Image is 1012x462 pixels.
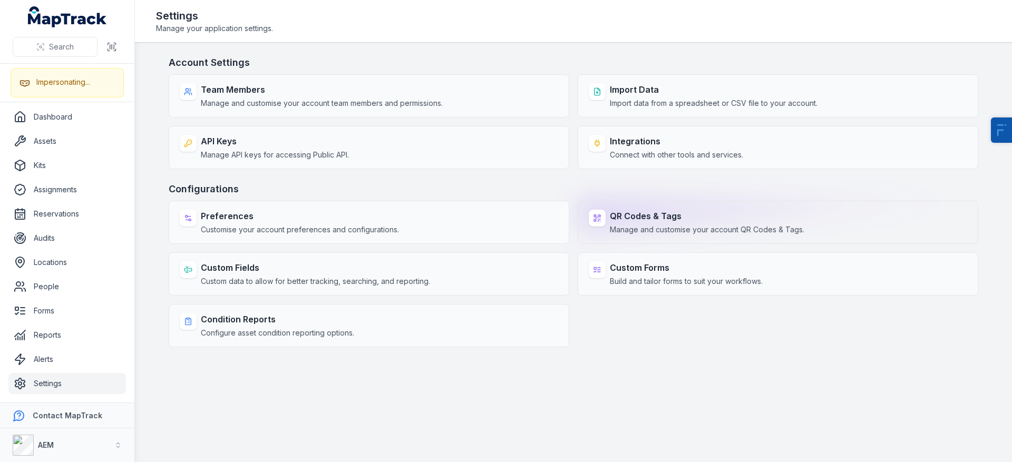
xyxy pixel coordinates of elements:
[610,150,743,160] span: Connect with other tools and services.
[578,126,978,169] a: IntegrationsConnect with other tools and services.
[8,252,126,273] a: Locations
[578,74,978,117] a: Import DataImport data from a spreadsheet or CSV file to your account.
[169,304,569,347] a: Condition ReportsConfigure asset condition reporting options.
[610,224,804,235] span: Manage and customise your account QR Codes & Tags.
[201,313,354,326] strong: Condition Reports
[169,201,569,244] a: PreferencesCustomise your account preferences and configurations.
[8,203,126,224] a: Reservations
[169,182,978,196] h3: Configurations
[8,131,126,152] a: Assets
[169,252,569,296] a: Custom FieldsCustom data to allow for better tracking, searching, and reporting.
[610,135,743,148] strong: Integrations
[8,325,126,346] a: Reports
[13,37,98,57] button: Search
[610,98,818,109] span: Import data from a spreadsheet or CSV file to your account.
[610,276,763,287] span: Build and tailor forms to suit your workflows.
[169,55,978,70] h3: Account Settings
[201,261,430,274] strong: Custom Fields
[169,126,569,169] a: API KeysManage API keys for accessing Public API.
[578,252,978,296] a: Custom FormsBuild and tailor forms to suit your workflows.
[610,210,804,222] strong: QR Codes & Tags
[8,276,126,297] a: People
[201,98,443,109] span: Manage and customise your account team members and permissions.
[578,201,978,244] a: QR Codes & TagsManage and customise your account QR Codes & Tags.
[8,373,126,394] a: Settings
[201,224,399,235] span: Customise your account preferences and configurations.
[201,150,349,160] span: Manage API keys for accessing Public API.
[610,261,763,274] strong: Custom Forms
[38,440,54,449] strong: AEM
[8,349,126,370] a: Alerts
[28,6,107,27] a: MapTrack
[49,42,74,52] span: Search
[8,300,126,321] a: Forms
[33,411,102,420] strong: Contact MapTrack
[8,228,126,249] a: Audits
[169,74,569,117] a: Team MembersManage and customise your account team members and permissions.
[8,179,126,200] a: Assignments
[36,77,90,87] div: Impersonating...
[201,83,443,96] strong: Team Members
[610,83,818,96] strong: Import Data
[156,8,273,23] h2: Settings
[8,155,126,176] a: Kits
[201,276,430,287] span: Custom data to allow for better tracking, searching, and reporting.
[201,135,349,148] strong: API Keys
[201,210,399,222] strong: Preferences
[156,23,273,34] span: Manage your application settings.
[8,106,126,127] a: Dashboard
[201,328,354,338] span: Configure asset condition reporting options.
